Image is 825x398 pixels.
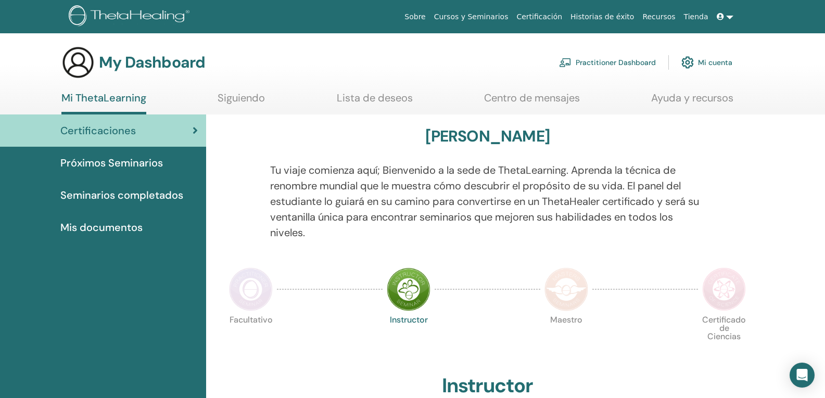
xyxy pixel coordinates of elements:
[425,127,550,146] h3: [PERSON_NAME]
[651,92,733,112] a: Ayuda y recursos
[566,7,638,27] a: Historias de éxito
[400,7,429,27] a: Sobre
[229,267,273,311] img: Practitioner
[60,123,136,138] span: Certificaciones
[387,316,430,360] p: Instructor
[337,92,413,112] a: Lista de deseos
[387,267,430,311] img: Instructor
[638,7,679,27] a: Recursos
[60,220,143,235] span: Mis documentos
[60,155,163,171] span: Próximos Seminarios
[681,51,732,74] a: Mi cuenta
[681,54,694,71] img: cog.svg
[61,92,146,114] a: Mi ThetaLearning
[544,316,588,360] p: Maestro
[442,374,533,398] h2: Instructor
[680,7,713,27] a: Tienda
[69,5,193,29] img: logo.png
[559,51,656,74] a: Practitioner Dashboard
[544,267,588,311] img: Master
[790,363,815,388] div: Open Intercom Messenger
[270,162,705,240] p: Tu viaje comienza aquí; Bienvenido a la sede de ThetaLearning. Aprenda la técnica de renombre mun...
[218,92,265,112] a: Siguiendo
[484,92,580,112] a: Centro de mensajes
[512,7,566,27] a: Certificación
[559,58,572,67] img: chalkboard-teacher.svg
[60,187,183,203] span: Seminarios completados
[229,316,273,360] p: Facultativo
[702,267,746,311] img: Certificate of Science
[61,46,95,79] img: generic-user-icon.jpg
[702,316,746,360] p: Certificado de Ciencias
[430,7,513,27] a: Cursos y Seminarios
[99,53,205,72] h3: My Dashboard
